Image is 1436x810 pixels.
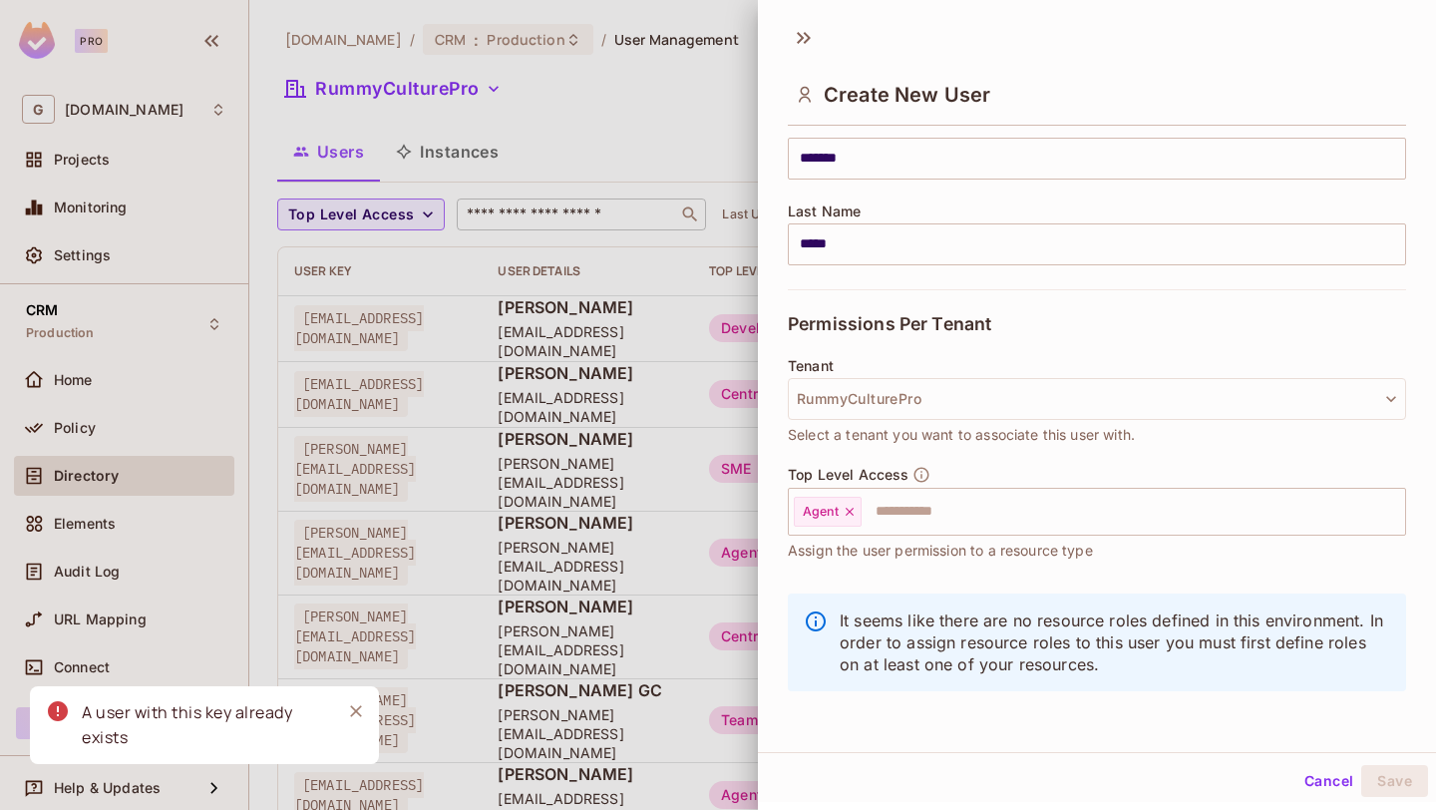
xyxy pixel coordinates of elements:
[788,203,861,219] span: Last Name
[788,424,1135,446] span: Select a tenant you want to associate this user with.
[824,83,990,107] span: Create New User
[788,467,908,483] span: Top Level Access
[803,504,839,520] span: Agent
[840,609,1390,675] p: It seems like there are no resource roles defined in this environment. In order to assign resourc...
[788,540,1093,562] span: Assign the user permission to a resource type
[1296,765,1361,797] button: Cancel
[82,700,325,750] div: A user with this key already exists
[1361,765,1428,797] button: Save
[794,497,862,527] div: Agent
[788,378,1406,420] button: RummyCulturePro
[788,358,834,374] span: Tenant
[1395,509,1399,513] button: Open
[788,314,991,334] span: Permissions Per Tenant
[341,696,371,726] button: Close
